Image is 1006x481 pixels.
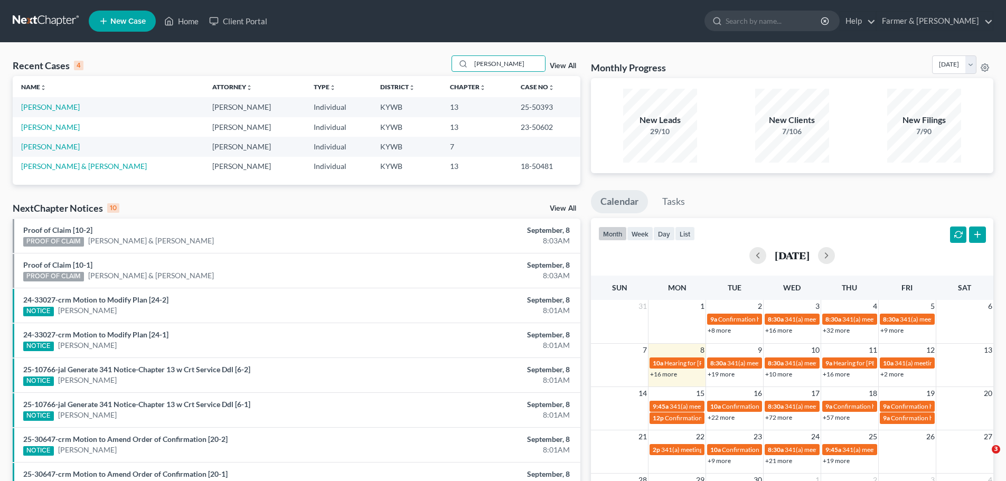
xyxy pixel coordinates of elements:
span: 10 [810,344,821,356]
td: [PERSON_NAME] [204,117,305,137]
i: unfold_more [246,84,252,91]
span: 341(a) meeting for [PERSON_NAME] [661,446,763,454]
span: 8:30a [768,315,784,323]
a: Case Nounfold_more [521,83,554,91]
a: +2 more [880,370,904,378]
span: Tue [728,283,741,292]
a: [PERSON_NAME] [58,375,117,385]
a: +9 more [708,457,731,465]
span: 18 [868,387,878,400]
a: +19 more [708,370,735,378]
a: +16 more [765,326,792,334]
span: New Case [110,17,146,25]
span: 12p [653,414,664,422]
a: Proof of Claim [10-1] [23,260,92,269]
a: [PERSON_NAME] [21,122,80,131]
span: 8:30a [768,359,784,367]
span: 9a [825,359,832,367]
span: 3 [814,300,821,313]
a: +16 more [650,370,677,378]
td: 18-50481 [512,157,580,176]
i: unfold_more [480,84,486,91]
a: +19 more [823,457,850,465]
span: 17 [810,387,821,400]
a: +72 more [765,413,792,421]
a: [PERSON_NAME] [58,340,117,351]
span: 10a [710,446,721,454]
a: +10 more [765,370,792,378]
button: week [627,227,653,241]
div: September, 8 [394,329,570,340]
span: 21 [637,430,648,443]
div: 8:03AM [394,235,570,246]
a: Districtunfold_more [380,83,415,91]
span: 10a [710,402,721,410]
div: NOTICE [23,376,54,386]
a: 25-30647-crm Motion to Amend Order of Confirmation [20-2] [23,435,228,444]
button: month [598,227,627,241]
div: September, 8 [394,399,570,410]
span: 8:30a [883,315,899,323]
span: 9 [757,344,763,356]
span: Mon [668,283,687,292]
span: Confirmation hearing for [PERSON_NAME] [833,402,953,410]
td: [PERSON_NAME] [204,97,305,117]
span: 24 [810,430,821,443]
a: 24-33027-crm Motion to Modify Plan [24-2] [23,295,168,304]
span: 341(a) meeting for [PERSON_NAME] [785,359,887,367]
span: 341(a) meeting for [PERSON_NAME] [785,315,887,323]
span: 341(a) meeting for [PERSON_NAME] [895,359,996,367]
i: unfold_more [548,84,554,91]
a: 25-10766-jal Generate 341 Notice-Chapter 13 w Crt Service Ddl [6-2] [23,365,250,374]
td: 23-50602 [512,117,580,137]
div: 7/106 [755,126,829,137]
span: Hearing for [PERSON_NAME] [833,359,916,367]
input: Search by name... [726,11,822,31]
a: Chapterunfold_more [450,83,486,91]
span: 8:30a [710,359,726,367]
a: +32 more [823,326,850,334]
span: Fri [901,283,913,292]
span: 20 [983,387,993,400]
span: 6 [987,300,993,313]
td: Individual [305,97,372,117]
div: PROOF OF CLAIM [23,272,84,281]
span: 19 [925,387,936,400]
td: Individual [305,137,372,156]
span: 31 [637,300,648,313]
span: 9a [883,402,890,410]
a: [PERSON_NAME] [58,410,117,420]
span: 8 [699,344,706,356]
span: 13 [983,344,993,356]
td: 13 [441,97,512,117]
a: View All [550,205,576,212]
span: 9a [825,402,832,410]
div: 8:01AM [394,445,570,455]
a: Home [159,12,204,31]
td: 13 [441,157,512,176]
a: 24-33027-crm Motion to Modify Plan [24-1] [23,330,168,339]
span: Confirmation hearing for [PERSON_NAME] [722,402,842,410]
a: View All [550,62,576,70]
a: [PERSON_NAME] [21,102,80,111]
span: 15 [695,387,706,400]
div: NOTICE [23,307,54,316]
td: KYWB [372,97,441,117]
span: 9a [710,315,717,323]
span: 2 [757,300,763,313]
span: 23 [753,430,763,443]
a: +22 more [708,413,735,421]
a: [PERSON_NAME] [58,305,117,316]
a: +57 more [823,413,850,421]
button: day [653,227,675,241]
td: KYWB [372,137,441,156]
span: 9:45a [653,402,669,410]
div: 8:01AM [394,375,570,385]
span: 1 [699,300,706,313]
span: Confirmation hearing for [PERSON_NAME] & [PERSON_NAME] [665,414,841,422]
div: New Filings [887,114,961,126]
i: unfold_more [40,84,46,91]
div: 8:01AM [394,410,570,420]
span: 2p [653,446,660,454]
a: Nameunfold_more [21,83,46,91]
